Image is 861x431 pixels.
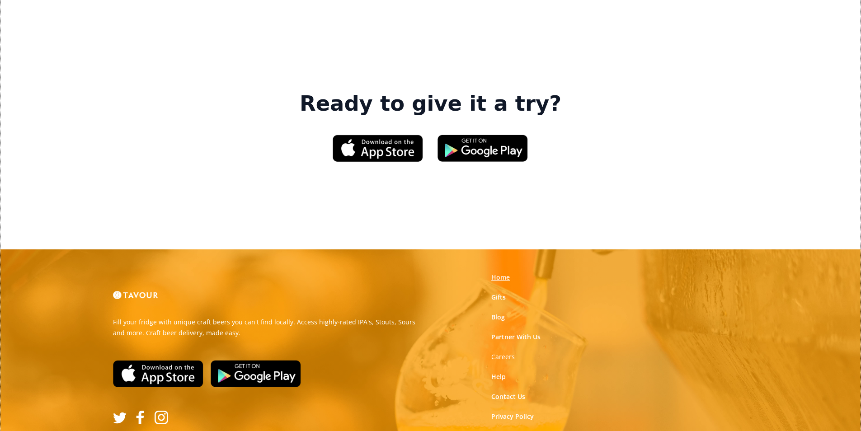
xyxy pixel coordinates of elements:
[300,91,561,117] strong: Ready to give it a try?
[491,352,515,361] a: Careers
[491,372,506,381] a: Help
[491,273,510,282] a: Home
[491,313,505,322] a: Blog
[491,293,506,302] a: Gifts
[491,392,525,401] a: Contact Us
[491,333,541,342] a: Partner With Us
[491,412,534,421] a: Privacy Policy
[113,317,424,338] p: Fill your fridge with unique craft beers you can't find locally. Access highly-rated IPA's, Stout...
